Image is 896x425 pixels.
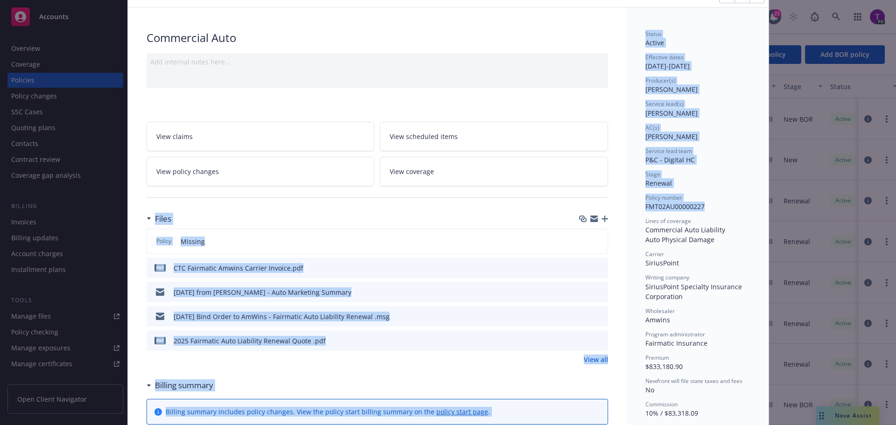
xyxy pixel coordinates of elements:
button: preview file [596,263,604,273]
div: Auto Physical Damage [645,235,750,244]
h3: Files [155,213,171,225]
div: [DATE] Bind Order to AmWins - Fairmatic Auto Liability Renewal .msg [174,312,390,321]
span: SiriusPoint [645,258,679,267]
a: View claims [147,122,375,151]
span: Service lead(s) [645,100,684,108]
span: Renewal [645,179,672,188]
span: Fairmatic Insurance [645,339,707,348]
div: Commercial Auto [147,30,608,46]
span: P&C - Digital HC [645,155,695,164]
button: preview file [596,336,604,346]
span: View policy changes [156,167,219,176]
button: download file [581,312,588,321]
span: Commission [645,400,678,408]
div: CTC Fairmatic Amwins Carrier Invoice.pdf [174,263,303,273]
span: Newfront will file state taxes and fees [645,377,742,385]
span: Wholesaler [645,307,675,315]
span: Program administrator [645,330,705,338]
span: Writing company [645,273,689,281]
div: Billing summary includes policy changes. View the policy start billing summary on the . [166,407,490,417]
span: Producer(s) [645,77,676,84]
a: View all [584,355,608,364]
a: View coverage [380,157,608,186]
span: Amwins [645,315,670,324]
div: 2025 Fairmatic Auto Liability Renewal Quote .pdf [174,336,326,346]
div: Add internal notes here... [150,57,604,67]
span: [PERSON_NAME] [645,109,698,118]
span: Carrier [645,250,664,258]
span: FMT02AU00000227 [645,202,705,211]
div: Billing summary [147,379,213,391]
span: Lines of coverage [645,217,691,225]
span: No [645,385,654,394]
a: View policy changes [147,157,375,186]
span: 10% / $83,318.09 [645,409,698,418]
button: preview file [596,312,604,321]
span: Service lead team [645,147,692,155]
div: [DATE] - [DATE] [645,53,750,71]
button: preview file [596,287,604,297]
a: View scheduled items [380,122,608,151]
div: Files [147,213,171,225]
span: [PERSON_NAME] [645,132,698,141]
span: Status [645,30,662,38]
span: pdf [154,337,166,344]
span: View coverage [390,167,434,176]
div: [DATE] from [PERSON_NAME] - Auto Marketing Summary [174,287,351,297]
span: Policy [154,237,173,245]
span: Policy number [645,194,682,202]
span: Missing [181,237,205,246]
span: Active [645,38,664,47]
span: View claims [156,132,193,141]
button: download file [581,263,588,273]
span: SiriusPoint Specialty Insurance Corporation [645,282,744,301]
button: download file [581,336,588,346]
h3: Billing summary [155,379,213,391]
span: Premium [645,354,669,362]
span: View scheduled items [390,132,458,141]
span: $833,180.90 [645,362,683,371]
span: [PERSON_NAME] [645,85,698,94]
span: pdf [154,264,166,271]
div: Commercial Auto Liability [645,225,750,235]
span: Stage [645,170,660,178]
button: download file [581,287,588,297]
a: policy start page [436,407,488,416]
span: AC(s) [645,124,659,132]
span: Effective dates [645,53,684,61]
